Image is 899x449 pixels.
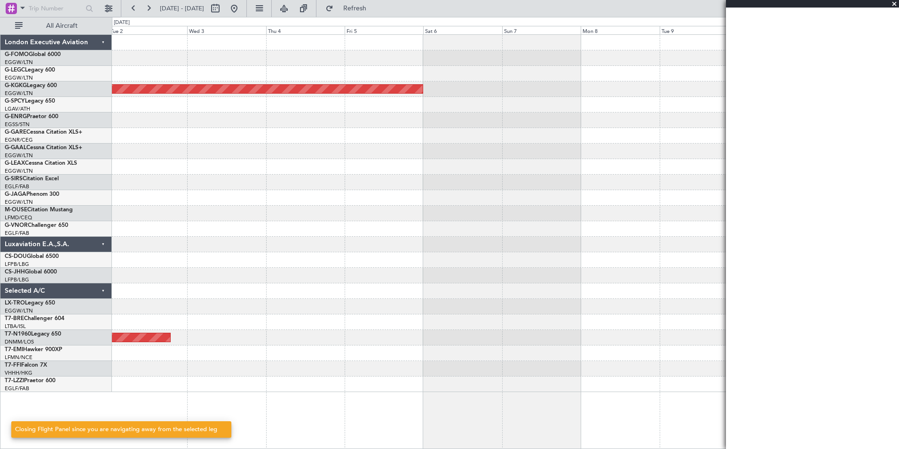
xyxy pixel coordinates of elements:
span: All Aircraft [24,23,99,29]
a: EGGW/LTN [5,90,33,97]
a: T7-FFIFalcon 7X [5,362,47,368]
span: Refresh [335,5,375,12]
span: G-KGKG [5,83,27,88]
a: LGAV/ATH [5,105,30,112]
a: G-LEAXCessna Citation XLS [5,160,77,166]
button: Refresh [321,1,378,16]
a: G-ENRGPraetor 600 [5,114,58,120]
div: Sun 7 [502,26,581,34]
div: [DATE] [114,19,130,27]
span: T7-FFI [5,362,21,368]
a: G-SPCYLegacy 650 [5,98,55,104]
a: G-LEGCLegacy 600 [5,67,55,73]
a: G-FOMOGlobal 6000 [5,52,61,57]
a: EGLF/FAB [5,183,29,190]
a: G-GARECessna Citation XLS+ [5,129,82,135]
span: G-VNOR [5,223,28,228]
span: G-ENRG [5,114,27,120]
input: Trip Number [29,1,83,16]
span: G-LEGC [5,67,25,73]
a: T7-EMIHawker 900XP [5,347,62,353]
a: T7-N1960Legacy 650 [5,331,61,337]
a: G-JAGAPhenom 300 [5,192,59,197]
button: All Aircraft [10,18,102,33]
a: CS-DOUGlobal 6500 [5,254,59,259]
a: LX-TROLegacy 650 [5,300,55,306]
span: G-SPCY [5,98,25,104]
a: LFPB/LBG [5,261,29,268]
div: Tue 9 [660,26,738,34]
a: EGGW/LTN [5,199,33,206]
span: [DATE] - [DATE] [160,4,204,13]
a: EGSS/STN [5,121,30,128]
span: G-JAGA [5,192,26,197]
a: G-SIRSCitation Excel [5,176,59,182]
div: Thu 4 [266,26,345,34]
div: Mon 8 [581,26,659,34]
span: CS-JHH [5,269,25,275]
span: G-GARE [5,129,26,135]
a: G-KGKGLegacy 600 [5,83,57,88]
a: G-GAALCessna Citation XLS+ [5,145,82,151]
span: G-GAAL [5,145,26,151]
div: Closing Flight Panel since you are navigating away from the selected leg [15,425,217,434]
a: EGGW/LTN [5,59,33,66]
span: LX-TRO [5,300,25,306]
div: Fri 5 [345,26,423,34]
a: LFMN/NCE [5,354,32,361]
a: DNMM/LOS [5,338,34,345]
span: G-SIRS [5,176,23,182]
a: EGLF/FAB [5,385,29,392]
span: G-LEAX [5,160,25,166]
div: Tue 2 [109,26,187,34]
a: M-OUSECitation Mustang [5,207,73,213]
a: EGGW/LTN [5,307,33,314]
span: M-OUSE [5,207,27,213]
a: EGLF/FAB [5,230,29,237]
a: CS-JHHGlobal 6000 [5,269,57,275]
a: LFMD/CEQ [5,214,32,221]
span: T7-LZZI [5,378,24,384]
a: EGGW/LTN [5,74,33,81]
span: T7-BRE [5,316,24,321]
a: VHHH/HKG [5,369,32,377]
a: LFPB/LBG [5,276,29,283]
div: Wed 3 [187,26,266,34]
a: T7-BREChallenger 604 [5,316,64,321]
span: G-FOMO [5,52,29,57]
a: EGGW/LTN [5,168,33,175]
a: G-VNORChallenger 650 [5,223,68,228]
div: Sat 6 [423,26,502,34]
span: T7-N1960 [5,331,31,337]
span: T7-EMI [5,347,23,353]
a: EGNR/CEG [5,136,33,144]
a: EGGW/LTN [5,152,33,159]
a: LTBA/ISL [5,323,26,330]
span: CS-DOU [5,254,27,259]
a: T7-LZZIPraetor 600 [5,378,55,384]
